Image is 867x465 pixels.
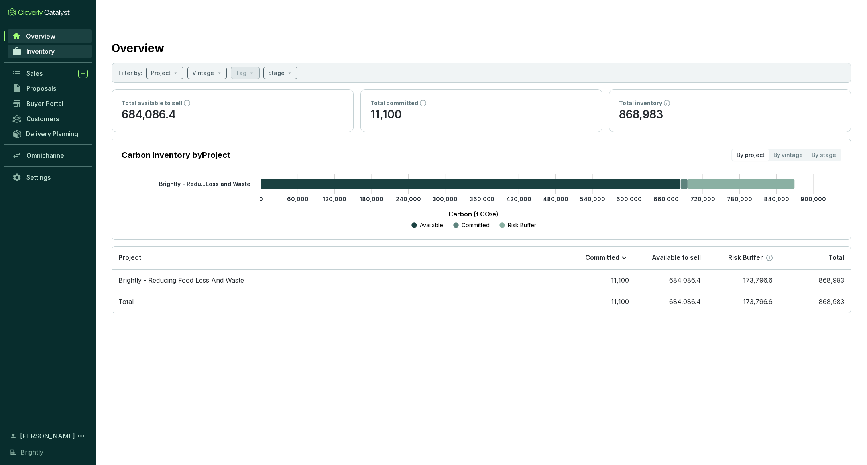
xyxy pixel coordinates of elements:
[800,196,826,202] tspan: 900,000
[580,196,605,202] tspan: 540,000
[122,99,182,107] p: Total available to sell
[619,99,662,107] p: Total inventory
[370,99,418,107] p: Total committed
[8,112,92,126] a: Customers
[731,149,841,161] div: segmented control
[707,269,779,291] td: 173,796.6
[635,247,707,269] th: Available to sell
[8,171,92,184] a: Settings
[616,196,642,202] tspan: 600,000
[807,149,840,161] div: By stage
[564,291,635,313] td: 11,100
[462,221,490,229] p: Committed
[8,97,92,110] a: Buyer Portal
[360,196,383,202] tspan: 180,000
[26,47,55,55] span: Inventory
[779,269,851,291] td: 868,983
[122,149,230,161] p: Carbon Inventory by Project
[635,269,707,291] td: 684,086.4
[764,196,789,202] tspan: 840,000
[690,196,715,202] tspan: 720,000
[26,130,78,138] span: Delivery Planning
[728,253,763,262] p: Risk Buffer
[508,221,536,229] p: Risk Buffer
[159,181,250,187] tspan: Brightly - Redu...Loss and Waste
[8,82,92,95] a: Proposals
[112,40,164,57] h2: Overview
[370,107,592,122] p: 11,100
[779,247,851,269] th: Total
[8,127,92,140] a: Delivery Planning
[585,253,619,262] p: Committed
[396,196,421,202] tspan: 240,000
[112,291,564,313] td: Total
[26,151,66,159] span: Omnichannel
[122,107,344,122] p: 684,086.4
[8,29,92,43] a: Overview
[619,107,841,122] p: 868,983
[564,269,635,291] td: 11,100
[732,149,769,161] div: By project
[26,32,55,40] span: Overview
[635,291,707,313] td: 684,086.4
[112,269,564,291] td: Brightly - Reducing Food Loss And Waste
[707,291,779,313] td: 173,796.6
[779,291,851,313] td: 868,983
[506,196,531,202] tspan: 420,000
[236,69,246,77] p: Tag
[433,196,458,202] tspan: 300,000
[118,69,142,77] p: Filter by:
[769,149,807,161] div: By vintage
[420,221,443,229] p: Available
[8,149,92,162] a: Omnichannel
[26,100,63,108] span: Buyer Portal
[134,209,813,219] p: Carbon (t CO₂e)
[8,45,92,58] a: Inventory
[543,196,568,202] tspan: 480,000
[20,431,75,441] span: [PERSON_NAME]
[20,447,43,457] span: Brightly
[26,173,51,181] span: Settings
[287,196,309,202] tspan: 60,000
[26,115,59,123] span: Customers
[112,247,564,269] th: Project
[26,69,43,77] span: Sales
[727,196,752,202] tspan: 780,000
[8,67,92,80] a: Sales
[26,84,56,92] span: Proposals
[653,196,679,202] tspan: 660,000
[470,196,495,202] tspan: 360,000
[323,196,346,202] tspan: 120,000
[259,196,263,202] tspan: 0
